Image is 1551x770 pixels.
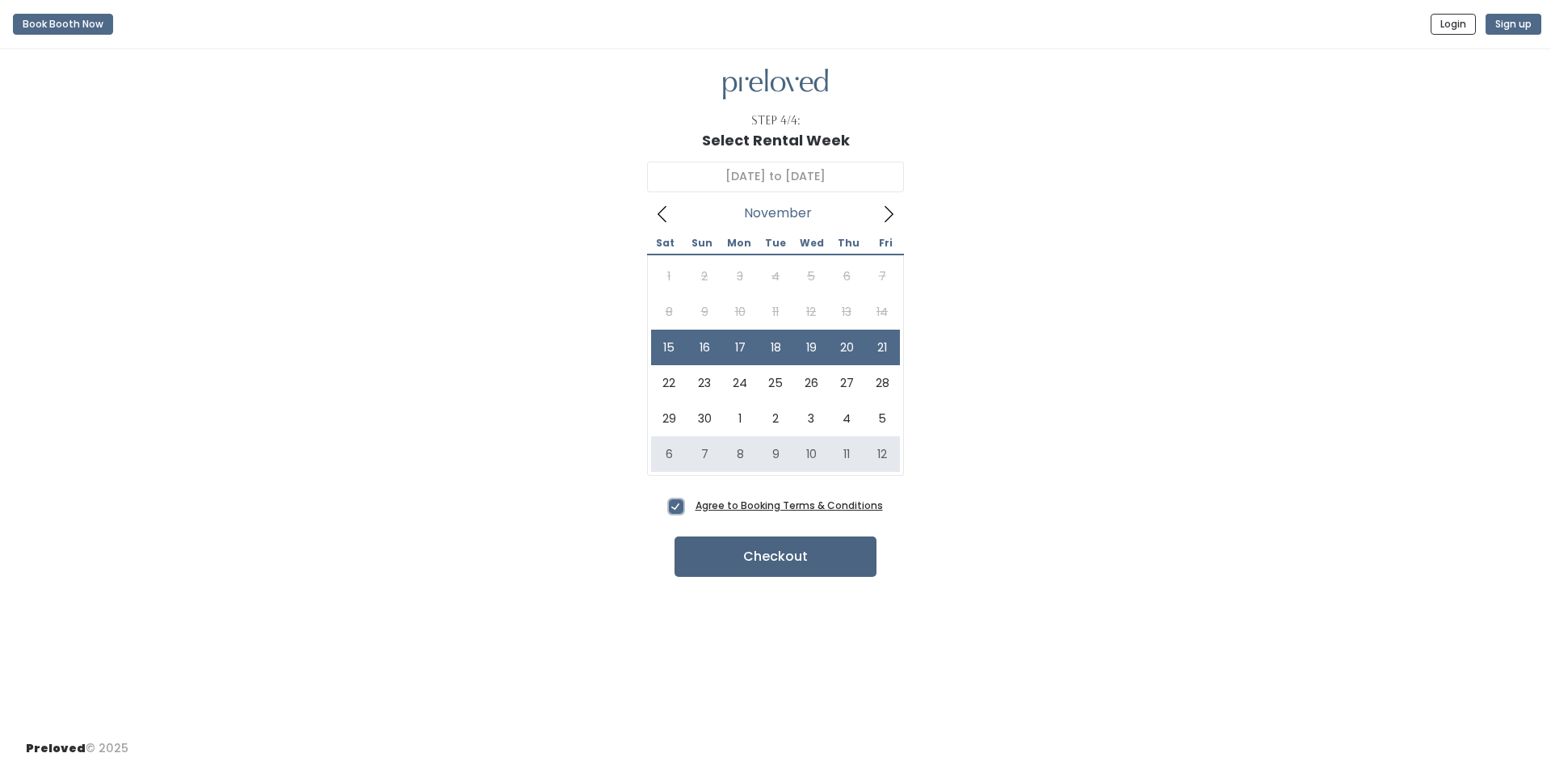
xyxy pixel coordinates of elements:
[651,401,687,436] span: November 29, 2025
[721,238,757,248] span: Mon
[744,210,812,217] span: November
[758,436,793,472] span: December 9, 2025
[758,330,793,365] span: November 18, 2025
[864,330,900,365] span: November 21, 2025
[1486,14,1541,35] button: Sign up
[647,238,683,248] span: Sat
[683,238,720,248] span: Sun
[722,436,758,472] span: December 8, 2025
[13,14,113,35] button: Book Booth Now
[757,238,793,248] span: Tue
[1431,14,1476,35] button: Login
[723,69,828,100] img: preloved logo
[829,436,864,472] span: December 11, 2025
[794,238,830,248] span: Wed
[687,436,722,472] span: December 7, 2025
[702,133,850,149] h1: Select Rental Week
[793,401,829,436] span: December 3, 2025
[687,365,722,401] span: November 23, 2025
[687,401,722,436] span: November 30, 2025
[722,330,758,365] span: November 17, 2025
[647,162,904,192] input: Select week
[793,436,829,472] span: December 10, 2025
[651,365,687,401] span: November 22, 2025
[829,330,864,365] span: November 20, 2025
[675,536,876,577] button: Checkout
[751,112,801,129] div: Step 4/4:
[830,238,867,248] span: Thu
[651,436,687,472] span: December 6, 2025
[829,365,864,401] span: November 27, 2025
[722,401,758,436] span: December 1, 2025
[793,330,829,365] span: November 19, 2025
[722,365,758,401] span: November 24, 2025
[758,401,793,436] span: December 2, 2025
[651,330,687,365] span: November 15, 2025
[13,6,113,42] a: Book Booth Now
[864,436,900,472] span: December 12, 2025
[864,401,900,436] span: December 5, 2025
[864,365,900,401] span: November 28, 2025
[829,401,864,436] span: December 4, 2025
[758,365,793,401] span: November 25, 2025
[868,238,904,248] span: Fri
[687,330,722,365] span: November 16, 2025
[26,740,86,756] span: Preloved
[696,499,883,512] a: Agree to Booking Terms & Conditions
[793,365,829,401] span: November 26, 2025
[26,727,128,757] div: © 2025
